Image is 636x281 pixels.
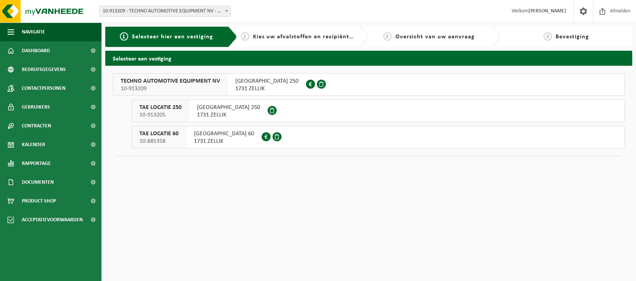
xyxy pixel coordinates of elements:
span: 10-913209 [121,85,220,92]
span: 4 [544,32,552,41]
span: [GEOGRAPHIC_DATA] 250 [197,104,260,111]
span: 1731 ZELLIK [235,85,298,92]
span: Selecteer hier een vestiging [132,34,213,40]
span: Bedrijfsgegevens [22,60,66,79]
span: Kalender [22,135,45,154]
span: Kies uw afvalstoffen en recipiënten [253,34,356,40]
span: 10-913205 [139,111,182,119]
span: Acceptatievoorwaarden [22,210,83,229]
span: Contactpersonen [22,79,65,98]
span: TAE LOCATIE 250 [139,104,182,111]
span: [GEOGRAPHIC_DATA] 250 [235,77,298,85]
span: Product Shop [22,192,56,210]
span: Dashboard [22,41,50,60]
span: Navigatie [22,23,45,41]
span: 10-913209 - TECHNO AUTOMOTIVE EQUIPMENT NV - ZELLIK [99,6,231,17]
span: Overzicht van uw aanvraag [395,34,475,40]
span: 3 [383,32,392,41]
button: TAE LOCATIE 60 10-885358 [GEOGRAPHIC_DATA] 601731 ZELLIK [132,126,625,148]
button: TAE LOCATIE 250 10-913205 [GEOGRAPHIC_DATA] 2501731 ZELLIK [132,100,625,122]
h2: Selecteer een vestiging [105,51,632,65]
span: 10-885358 [139,137,179,145]
span: 10-913209 - TECHNO AUTOMOTIVE EQUIPMENT NV - ZELLIK [100,6,230,17]
span: 1731 ZELLIK [194,137,254,145]
span: Bevestiging [556,34,589,40]
span: [GEOGRAPHIC_DATA] 60 [194,130,254,137]
span: TAE LOCATIE 60 [139,130,179,137]
span: Rapportage [22,154,51,173]
button: TECHNO AUTOMOTIVE EQUIPMENT NV 10-913209 [GEOGRAPHIC_DATA] 2501731 ZELLIK [113,73,625,96]
span: TECHNO AUTOMOTIVE EQUIPMENT NV [121,77,220,85]
span: Gebruikers [22,98,50,116]
strong: [PERSON_NAME] [528,8,566,14]
span: Documenten [22,173,54,192]
span: Contracten [22,116,51,135]
span: 1731 ZELLIK [197,111,260,119]
span: 2 [241,32,249,41]
span: 1 [120,32,128,41]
